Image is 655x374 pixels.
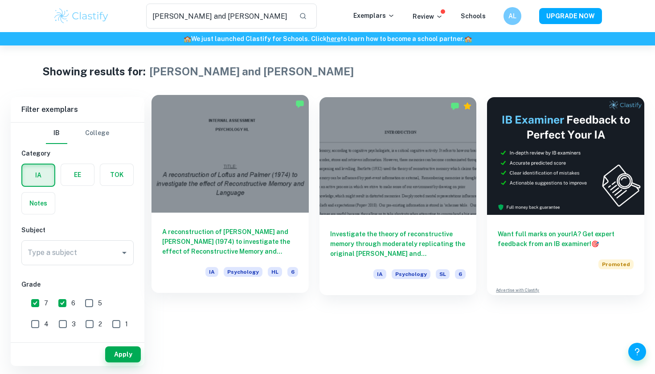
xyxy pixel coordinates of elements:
[98,319,102,329] span: 2
[184,35,191,42] span: 🏫
[327,35,340,42] a: here
[105,346,141,362] button: Apply
[11,97,144,122] h6: Filter exemplars
[118,247,131,259] button: Open
[98,298,102,308] span: 5
[85,123,109,144] button: College
[330,229,466,259] h6: Investigate the theory of reconstructive memory through moderately replicating the original [PERS...
[162,227,298,256] h6: A reconstruction of [PERSON_NAME] and [PERSON_NAME] (1974) to investigate the effect of Reconstru...
[539,8,602,24] button: UPGRADE NOW
[61,164,94,185] button: EE
[319,97,477,295] a: Investigate the theory of reconstructive memory through moderately replicating the original [PERS...
[496,287,539,293] a: Advertise with Clastify
[22,164,54,186] button: IA
[508,11,518,21] h6: AL
[436,269,450,279] span: SL
[21,279,134,289] h6: Grade
[598,259,634,269] span: Promoted
[487,97,644,295] a: Want full marks on yourIA? Get expert feedback from an IB examiner!PromotedAdvertise with Clastify
[71,298,75,308] span: 6
[72,319,76,329] span: 3
[373,269,386,279] span: IA
[464,35,472,42] span: 🏫
[392,269,430,279] span: Psychology
[455,269,466,279] span: 6
[100,164,133,185] button: TOK
[413,12,443,21] p: Review
[151,97,309,295] a: A reconstruction of [PERSON_NAME] and [PERSON_NAME] (1974) to investigate the effect of Reconstru...
[46,123,109,144] div: Filter type choice
[628,343,646,361] button: Help and Feedback
[42,63,146,79] h1: Showing results for:
[146,4,292,29] input: Search for any exemplars...
[224,267,262,277] span: Psychology
[44,298,48,308] span: 7
[125,319,128,329] span: 1
[53,7,110,25] img: Clastify logo
[295,99,304,108] img: Marked
[22,193,55,214] button: Notes
[287,267,298,277] span: 6
[46,123,67,144] button: IB
[353,11,395,21] p: Exemplars
[450,102,459,111] img: Marked
[591,240,599,247] span: 🎯
[205,267,218,277] span: IA
[149,63,354,79] h1: [PERSON_NAME] and [PERSON_NAME]
[498,229,634,249] h6: Want full marks on your IA ? Get expert feedback from an IB examiner!
[21,148,134,158] h6: Category
[487,97,644,215] img: Thumbnail
[2,34,653,44] h6: We just launched Clastify for Schools. Click to learn how to become a school partner.
[268,267,282,277] span: HL
[21,225,134,235] h6: Subject
[463,102,472,111] div: Premium
[44,319,49,329] span: 4
[461,12,486,20] a: Schools
[504,7,521,25] button: AL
